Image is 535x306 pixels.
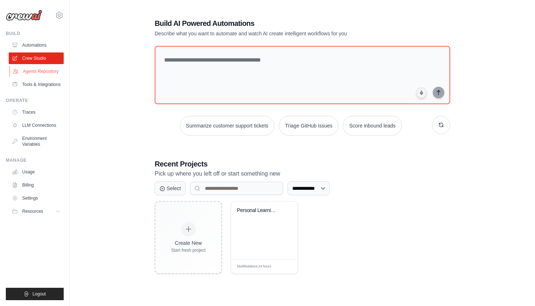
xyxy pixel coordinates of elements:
span: Logout [32,291,46,297]
a: Settings [9,192,64,204]
a: Billing [9,179,64,191]
a: Automations [9,39,64,51]
a: Crew Studio [9,52,64,64]
div: Personal Learning Management System [237,207,281,214]
button: Summarize customer support tickets [180,116,274,136]
img: Logo [6,10,42,21]
span: Modified about 24 hours [237,264,271,269]
button: Select [155,181,186,195]
p: Pick up where you left off or start something new [155,169,450,178]
a: Agents Repository [9,66,64,77]
a: Tools & Integrations [9,79,64,90]
div: Manage [6,157,64,163]
h3: Recent Projects [155,159,450,169]
div: Operate [6,98,64,103]
h1: Build AI Powered Automations [155,18,399,28]
div: Start fresh project [171,247,206,253]
a: Usage [9,166,64,178]
button: Resources [9,205,64,217]
p: Describe what you want to automate and watch AI create intelligent workflows for you [155,30,399,37]
button: Triage GitHub issues [279,116,338,136]
button: Logout [6,288,64,300]
button: Score inbound leads [343,116,402,136]
span: Resources [22,208,43,214]
button: Get new suggestions [432,116,450,134]
a: Environment Variables [9,133,64,150]
div: Create New [171,239,206,247]
span: Edit [281,264,287,269]
button: Click to speak your automation idea [416,87,427,98]
a: LLM Connections [9,119,64,131]
a: Traces [9,106,64,118]
div: Build [6,31,64,36]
